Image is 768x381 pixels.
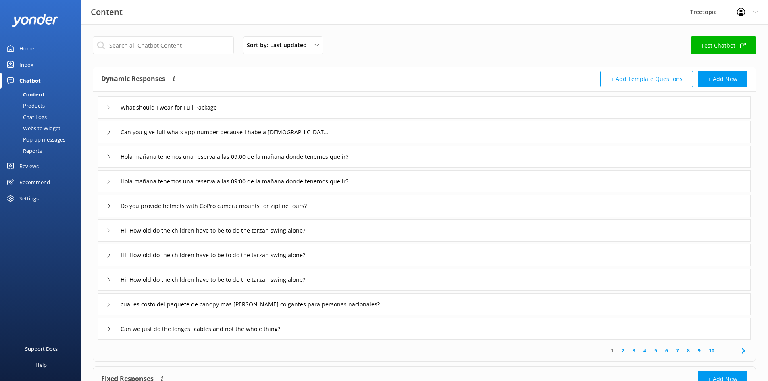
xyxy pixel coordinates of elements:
[691,36,756,54] a: Test Chatbot
[629,347,639,354] a: 3
[19,73,41,89] div: Chatbot
[672,347,683,354] a: 7
[19,174,50,190] div: Recommend
[5,111,47,123] div: Chat Logs
[5,134,65,145] div: Pop-up messages
[683,347,694,354] a: 8
[639,347,650,354] a: 4
[19,190,39,206] div: Settings
[247,41,312,50] span: Sort by: Last updated
[5,123,60,134] div: Website Widget
[91,6,123,19] h3: Content
[5,89,81,100] a: Content
[618,347,629,354] a: 2
[718,347,730,354] span: ...
[19,158,39,174] div: Reviews
[5,100,81,111] a: Products
[694,347,705,354] a: 9
[5,145,81,156] a: Reports
[600,71,693,87] button: + Add Template Questions
[698,71,747,87] button: + Add New
[5,100,45,111] div: Products
[19,56,33,73] div: Inbox
[607,347,618,354] a: 1
[5,123,81,134] a: Website Widget
[661,347,672,354] a: 6
[705,347,718,354] a: 10
[5,145,42,156] div: Reports
[19,40,34,56] div: Home
[25,341,58,357] div: Support Docs
[35,357,47,373] div: Help
[650,347,661,354] a: 5
[12,14,58,27] img: yonder-white-logo.png
[93,36,234,54] input: Search all Chatbot Content
[5,111,81,123] a: Chat Logs
[5,89,45,100] div: Content
[101,71,165,87] h4: Dynamic Responses
[5,134,81,145] a: Pop-up messages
